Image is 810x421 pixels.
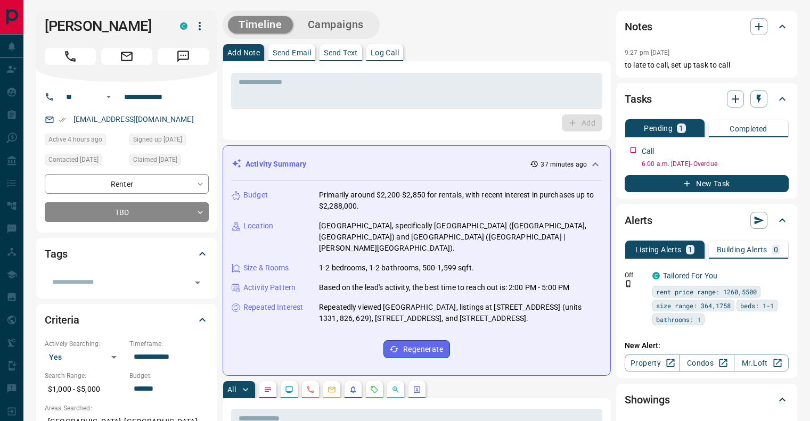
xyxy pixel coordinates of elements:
[129,134,209,148] div: Sat May 17 2025
[774,246,778,253] p: 0
[297,16,374,34] button: Campaigns
[190,275,205,290] button: Open
[45,202,209,222] div: TBD
[625,18,652,35] h2: Notes
[306,385,315,394] svg: Calls
[180,22,187,30] div: condos.ca
[319,220,602,254] p: [GEOGRAPHIC_DATA], specifically [GEOGRAPHIC_DATA] ([GEOGRAPHIC_DATA], [GEOGRAPHIC_DATA]) and [GEO...
[625,212,652,229] h2: Alerts
[541,160,587,169] p: 37 minutes ago
[688,246,692,253] p: 1
[635,246,682,253] p: Listing Alerts
[133,154,177,165] span: Claimed [DATE]
[243,302,303,313] p: Repeated Interest
[45,371,124,381] p: Search Range:
[625,60,789,71] p: to late to call, set up task to call
[644,125,673,132] p: Pending
[383,340,450,358] button: Regenerate
[371,49,399,56] p: Log Call
[45,381,124,398] p: $1,000 - $5,000
[663,271,717,280] a: Tailored For You
[45,339,124,349] p: Actively Searching:
[656,314,701,325] span: bathrooms: 1
[243,220,273,232] p: Location
[642,146,654,157] p: Call
[243,262,289,274] p: Size & Rooms
[740,300,774,311] span: beds: 1-1
[642,159,789,169] p: 6:00 a.m. [DATE] - Overdue
[324,49,358,56] p: Send Text
[246,159,306,170] p: Activity Summary
[625,208,789,233] div: Alerts
[48,134,102,145] span: Active 4 hours ago
[391,385,400,394] svg: Opportunities
[45,349,124,366] div: Yes
[243,189,268,201] p: Budget
[625,354,680,372] a: Property
[45,245,67,262] h2: Tags
[45,134,124,148] div: Sat Oct 11 2025
[349,385,357,394] svg: Listing Alerts
[227,49,260,56] p: Add Note
[625,86,789,112] div: Tasks
[129,339,209,349] p: Timeframe:
[45,154,124,169] div: Sat May 17 2025
[45,174,209,194] div: Renter
[679,354,734,372] a: Condos
[285,385,293,394] svg: Lead Browsing Activity
[625,340,789,351] p: New Alert:
[243,282,296,293] p: Activity Pattern
[45,307,209,333] div: Criteria
[264,385,272,394] svg: Notes
[413,385,421,394] svg: Agent Actions
[158,48,209,65] span: Message
[625,280,632,287] svg: Push Notification Only
[45,48,96,65] span: Call
[328,385,336,394] svg: Emails
[101,48,152,65] span: Email
[48,154,99,165] span: Contacted [DATE]
[129,154,209,169] div: Sat May 17 2025
[730,125,767,133] p: Completed
[227,386,236,393] p: All
[656,286,757,297] span: rent price range: 1260,5500
[734,354,789,372] a: Mr.Loft
[652,272,660,279] div: condos.ca
[59,116,66,123] svg: Email Verified
[45,311,79,328] h2: Criteria
[679,125,683,132] p: 1
[45,403,209,413] p: Areas Searched:
[45,18,164,35] h1: [PERSON_NAME]
[625,270,646,280] p: Off
[73,115,194,123] a: [EMAIL_ADDRESS][DOMAIN_NAME]
[102,90,115,103] button: Open
[319,262,474,274] p: 1-2 bedrooms, 1-2 bathrooms, 500-1,599 sqft.
[625,175,789,192] button: New Task
[129,371,209,381] p: Budget:
[228,16,293,34] button: Timeline
[133,134,182,145] span: Signed up [DATE]
[625,387,789,412] div: Showings
[625,90,652,108] h2: Tasks
[319,282,569,293] p: Based on the lead's activity, the best time to reach out is: 2:00 PM - 5:00 PM
[232,154,602,174] div: Activity Summary37 minutes ago
[625,14,789,39] div: Notes
[370,385,379,394] svg: Requests
[45,241,209,267] div: Tags
[319,302,602,324] p: Repeatedly viewed [GEOGRAPHIC_DATA], listings at [STREET_ADDRESS] (units 1331, 826, 629), [STREET...
[625,391,670,408] h2: Showings
[319,189,602,212] p: Primarily around $2,200-$2,850 for rentals, with recent interest in purchases up to $2,288,000.
[717,246,767,253] p: Building Alerts
[273,49,311,56] p: Send Email
[656,300,731,311] span: size range: 364,1758
[625,49,670,56] p: 9:27 pm [DATE]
